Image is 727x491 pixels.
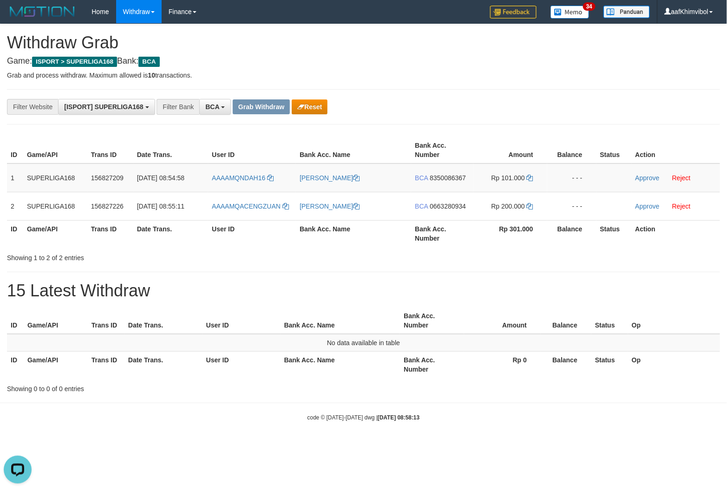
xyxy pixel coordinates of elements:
th: Op [628,308,720,334]
th: ID [7,352,24,378]
a: AAAAMQNDAH16 [212,174,274,182]
th: Date Trans. [133,137,208,164]
th: Rp 301.000 [473,220,547,247]
th: Status [591,308,628,334]
span: BCA [415,174,428,182]
span: 156827226 [91,203,124,210]
a: AAAAMQACENGZUAN [212,203,289,210]
button: Open LiveChat chat widget [4,4,32,32]
a: Approve [635,203,660,210]
th: Status [596,137,632,164]
a: Approve [635,174,660,182]
span: Rp 200.000 [491,203,525,210]
a: Reject [672,174,691,182]
h1: Withdraw Grab [7,33,720,52]
small: code © [DATE]-[DATE] dwg | [308,414,420,421]
span: [ISPORT] SUPERLIGA168 [64,103,143,111]
div: Showing 1 to 2 of 2 entries [7,249,296,262]
h1: 15 Latest Withdraw [7,282,720,300]
button: Grab Withdraw [233,99,290,114]
th: User ID [203,308,281,334]
button: BCA [199,99,231,115]
td: SUPERLIGA168 [23,164,87,192]
a: Copy 101000 to clipboard [527,174,533,182]
img: MOTION_logo.png [7,5,78,19]
th: Balance [547,137,596,164]
th: ID [7,137,23,164]
th: Bank Acc. Number [411,220,473,247]
th: Amount [473,137,547,164]
img: Feedback.jpg [490,6,537,19]
th: User ID [208,137,296,164]
th: Bank Acc. Name [281,308,400,334]
a: [PERSON_NAME] [300,203,360,210]
th: Trans ID [88,352,124,378]
span: ISPORT > SUPERLIGA168 [32,57,117,67]
th: Balance [541,308,591,334]
button: [ISPORT] SUPERLIGA168 [58,99,155,115]
span: AAAAMQACENGZUAN [212,203,281,210]
th: Bank Acc. Name [296,220,411,247]
th: Op [628,352,720,378]
p: Grab and process withdraw. Maximum allowed is transactions. [7,71,720,80]
span: BCA [415,203,428,210]
th: User ID [208,220,296,247]
button: Reset [292,99,327,114]
th: Bank Acc. Number [400,308,464,334]
th: Date Trans. [124,352,203,378]
th: Bank Acc. Name [281,352,400,378]
th: Bank Acc. Number [400,352,464,378]
a: Reject [672,203,691,210]
th: Game/API [24,352,88,378]
div: Filter Website [7,99,58,115]
strong: 10 [148,72,155,79]
h4: Game: Bank: [7,57,720,66]
th: Bank Acc. Name [296,137,411,164]
th: User ID [203,352,281,378]
td: SUPERLIGA168 [23,192,87,220]
span: BCA [205,103,219,111]
td: - - - [547,164,596,192]
th: Balance [547,220,596,247]
th: Game/API [24,308,88,334]
th: Date Trans. [133,220,208,247]
th: Status [591,352,628,378]
img: Button%20Memo.svg [550,6,589,19]
strong: [DATE] 08:58:13 [378,414,419,421]
a: [PERSON_NAME] [300,174,360,182]
a: Copy 200000 to clipboard [527,203,533,210]
td: No data available in table [7,334,720,352]
th: Trans ID [88,308,124,334]
th: Game/API [23,137,87,164]
th: Date Trans. [124,308,203,334]
th: Action [632,220,720,247]
span: [DATE] 08:55:11 [137,203,184,210]
span: 34 [583,2,596,11]
span: BCA [138,57,159,67]
th: ID [7,220,23,247]
span: Copy 0663280934 to clipboard [430,203,466,210]
img: panduan.png [603,6,650,18]
th: Trans ID [87,220,133,247]
td: 1 [7,164,23,192]
span: Copy 8350086367 to clipboard [430,174,466,182]
th: Action [632,137,720,164]
th: Game/API [23,220,87,247]
span: [DATE] 08:54:58 [137,174,184,182]
span: Rp 101.000 [491,174,525,182]
th: Trans ID [87,137,133,164]
th: Amount [464,308,541,334]
span: AAAAMQNDAH16 [212,174,265,182]
th: Status [596,220,632,247]
td: - - - [547,192,596,220]
span: 156827209 [91,174,124,182]
th: ID [7,308,24,334]
th: Rp 0 [464,352,541,378]
div: Showing 0 to 0 of 0 entries [7,380,296,393]
div: Filter Bank [157,99,199,115]
th: Balance [541,352,591,378]
td: 2 [7,192,23,220]
th: Bank Acc. Number [411,137,473,164]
